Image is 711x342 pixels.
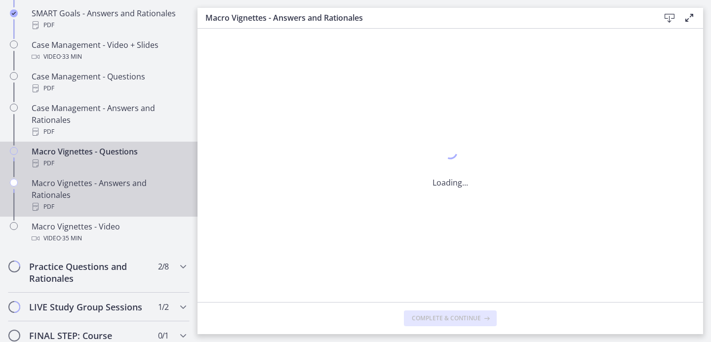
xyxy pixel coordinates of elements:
[29,301,150,313] h2: LIVE Study Group Sessions
[32,221,186,244] div: Macro Vignettes - Video
[32,39,186,63] div: Case Management - Video + Slides
[32,126,186,138] div: PDF
[61,232,82,244] span: · 35 min
[10,9,18,17] i: Completed
[32,71,186,94] div: Case Management - Questions
[32,146,186,169] div: Macro Vignettes - Questions
[29,261,150,284] h2: Practice Questions and Rationales
[32,7,186,31] div: SMART Goals - Answers and Rationales
[433,177,468,189] p: Loading...
[32,51,186,63] div: Video
[32,232,186,244] div: Video
[32,201,186,213] div: PDF
[433,142,468,165] div: 1
[404,310,497,326] button: Complete & continue
[32,82,186,94] div: PDF
[32,157,186,169] div: PDF
[205,12,644,24] h3: Macro Vignettes - Answers and Rationales
[158,330,168,342] span: 0 / 1
[32,177,186,213] div: Macro Vignettes - Answers and Rationales
[412,314,481,322] span: Complete & continue
[158,261,168,272] span: 2 / 8
[61,51,82,63] span: · 33 min
[32,19,186,31] div: PDF
[32,102,186,138] div: Case Management - Answers and Rationales
[158,301,168,313] span: 1 / 2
